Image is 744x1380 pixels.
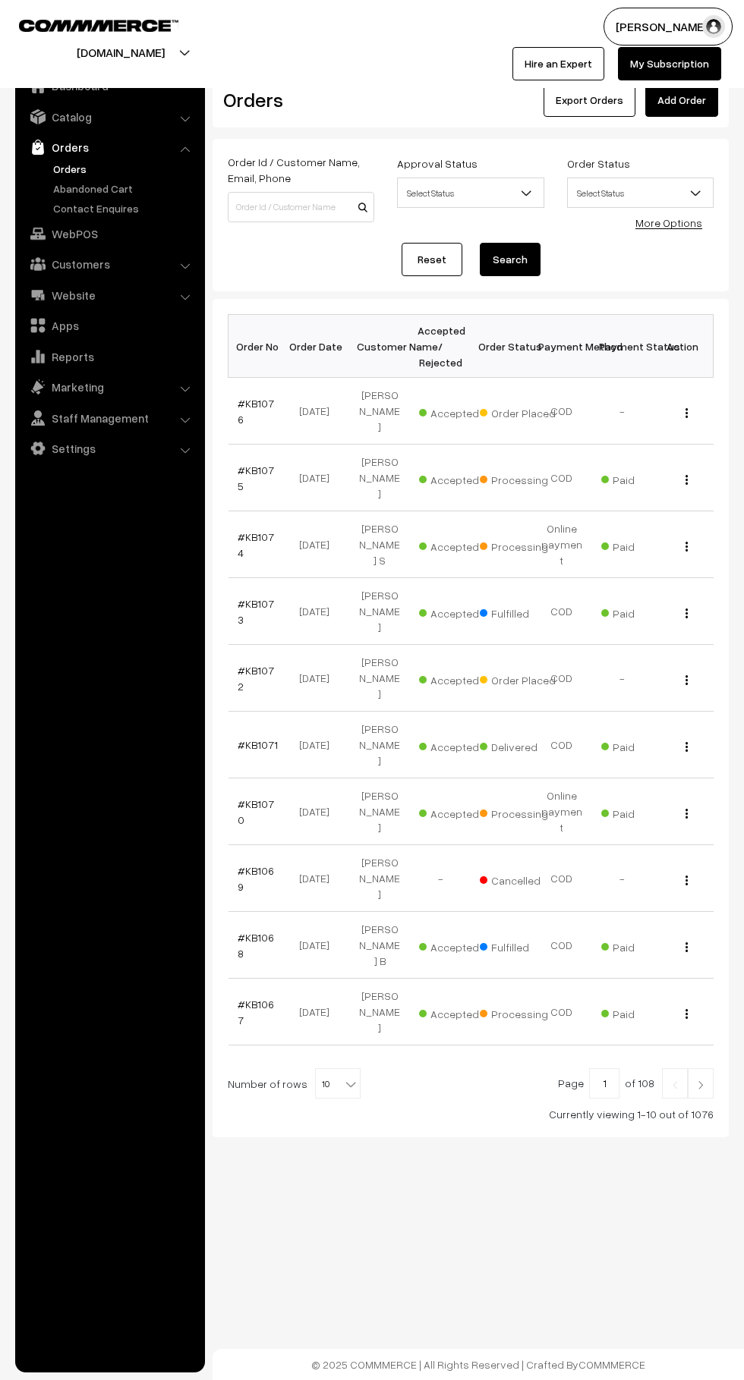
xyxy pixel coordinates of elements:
[419,802,495,822] span: Accepted
[24,33,218,71] button: [DOMAIN_NAME]
[19,343,200,370] a: Reports
[686,942,688,952] img: Menu
[238,664,274,693] a: #KB1072
[228,1076,307,1092] span: Number of rows
[694,1080,708,1089] img: Right
[568,180,713,206] span: Select Status
[592,645,653,712] td: -
[228,154,374,186] label: Order Id / Customer Name, Email, Phone
[668,1080,682,1089] img: Left
[19,20,178,31] img: COMMMERCE
[228,1106,714,1122] div: Currently viewing 1-10 out of 1076
[228,192,374,222] input: Order Id / Customer Name / Customer Email / Customer Phone
[480,802,556,822] span: Processing
[592,378,653,445] td: -
[419,535,495,555] span: Accepted
[601,802,677,822] span: Paid
[558,1077,584,1089] span: Page
[419,668,495,688] span: Accepted
[238,931,274,960] a: #KB1068
[419,468,495,488] span: Accepted
[397,156,478,171] label: Approval Status
[288,845,349,912] td: [DATE]
[419,401,495,421] span: Accepted
[686,742,688,752] img: Menu
[567,178,714,208] span: Select Status
[19,281,200,309] a: Website
[618,47,721,80] a: My Subscription
[397,178,544,208] span: Select Status
[288,645,349,712] td: [DATE]
[592,315,653,378] th: Payment Status
[238,530,274,559] a: #KB1074
[288,979,349,1045] td: [DATE]
[19,250,200,278] a: Customers
[531,845,592,912] td: COD
[402,243,462,276] a: Reset
[601,935,677,955] span: Paid
[213,1349,744,1380] footer: © 2025 COMMMERCE | All Rights Reserved | Crafted By
[531,445,592,511] td: COD
[686,475,688,485] img: Menu
[531,645,592,712] td: COD
[578,1358,645,1371] a: COMMMERCE
[19,220,200,247] a: WebPOS
[349,778,410,845] td: [PERSON_NAME]
[223,88,373,112] h2: Orders
[480,468,556,488] span: Processing
[238,738,278,751] a: #KB1071
[349,511,410,578] td: [PERSON_NAME] S
[349,315,410,378] th: Customer Name
[601,535,677,555] span: Paid
[531,315,592,378] th: Payment Method
[288,912,349,979] td: [DATE]
[238,998,274,1026] a: #KB1067
[686,875,688,885] img: Menu
[686,408,688,418] img: Menu
[19,435,200,462] a: Settings
[601,735,677,755] span: Paid
[19,404,200,432] a: Staff Management
[238,464,274,492] a: #KB1075
[19,312,200,339] a: Apps
[288,511,349,578] td: [DATE]
[349,578,410,645] td: [PERSON_NAME]
[480,735,556,755] span: Delivered
[288,778,349,845] td: [DATE]
[601,602,677,621] span: Paid
[19,373,200,401] a: Marketing
[471,315,531,378] th: Order Status
[398,180,543,206] span: Select Status
[645,83,718,117] a: Add Order
[567,156,630,171] label: Order Status
[419,735,495,755] span: Accepted
[592,845,653,912] td: -
[531,712,592,778] td: COD
[410,315,471,378] th: Accepted / Rejected
[635,216,702,229] a: More Options
[19,103,200,130] a: Catalog
[531,511,592,578] td: Online payment
[480,869,556,888] span: Cancelled
[238,797,274,826] a: #KB1070
[288,712,349,778] td: [DATE]
[480,668,556,688] span: Order Placed
[531,778,592,845] td: Online payment
[49,181,200,196] a: Abandoned Cart
[480,935,556,955] span: Fulfilled
[349,712,410,778] td: [PERSON_NAME]
[19,134,200,161] a: Orders
[349,912,410,979] td: [PERSON_NAME] B
[531,578,592,645] td: COD
[653,315,714,378] th: Action
[349,445,410,511] td: [PERSON_NAME]
[686,675,688,685] img: Menu
[480,401,556,421] span: Order Placed
[512,47,604,80] a: Hire an Expert
[238,397,274,426] a: #KB1076
[686,542,688,552] img: Menu
[288,378,349,445] td: [DATE]
[601,1002,677,1022] span: Paid
[315,1068,361,1099] span: 10
[229,315,289,378] th: Order No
